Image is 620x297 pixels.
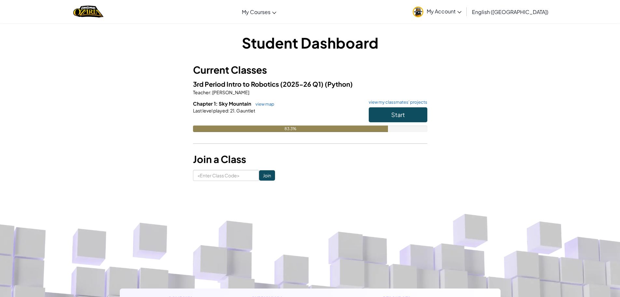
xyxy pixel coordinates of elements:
[193,100,252,107] span: Chapter 1: Sky Mountain
[193,80,325,88] span: 3rd Period Intro to Robotics (2025-26 Q1)
[413,7,423,17] img: avatar
[325,80,353,88] span: (Python)
[193,108,228,113] span: Last level played
[193,170,259,181] input: <Enter Class Code>
[236,108,255,113] span: Gauntlet
[472,8,548,15] span: English ([GEOGRAPHIC_DATA])
[193,89,210,95] span: Teacher
[427,8,462,15] span: My Account
[242,8,270,15] span: My Courses
[391,111,405,118] span: Start
[193,126,388,132] div: 83.3%
[228,108,229,113] span: :
[469,3,552,21] a: English ([GEOGRAPHIC_DATA])
[73,5,103,18] a: Ozaria by CodeCombat logo
[73,5,103,18] img: Home
[210,89,212,95] span: :
[193,33,427,53] h1: Student Dashboard
[229,108,236,113] span: 21.
[369,107,427,122] button: Start
[193,63,427,77] h3: Current Classes
[239,3,280,21] a: My Courses
[252,101,274,107] a: view map
[259,170,275,181] input: Join
[212,89,249,95] span: [PERSON_NAME]
[365,100,427,104] a: view my classmates' projects
[193,152,427,167] h3: Join a Class
[409,1,465,22] a: My Account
